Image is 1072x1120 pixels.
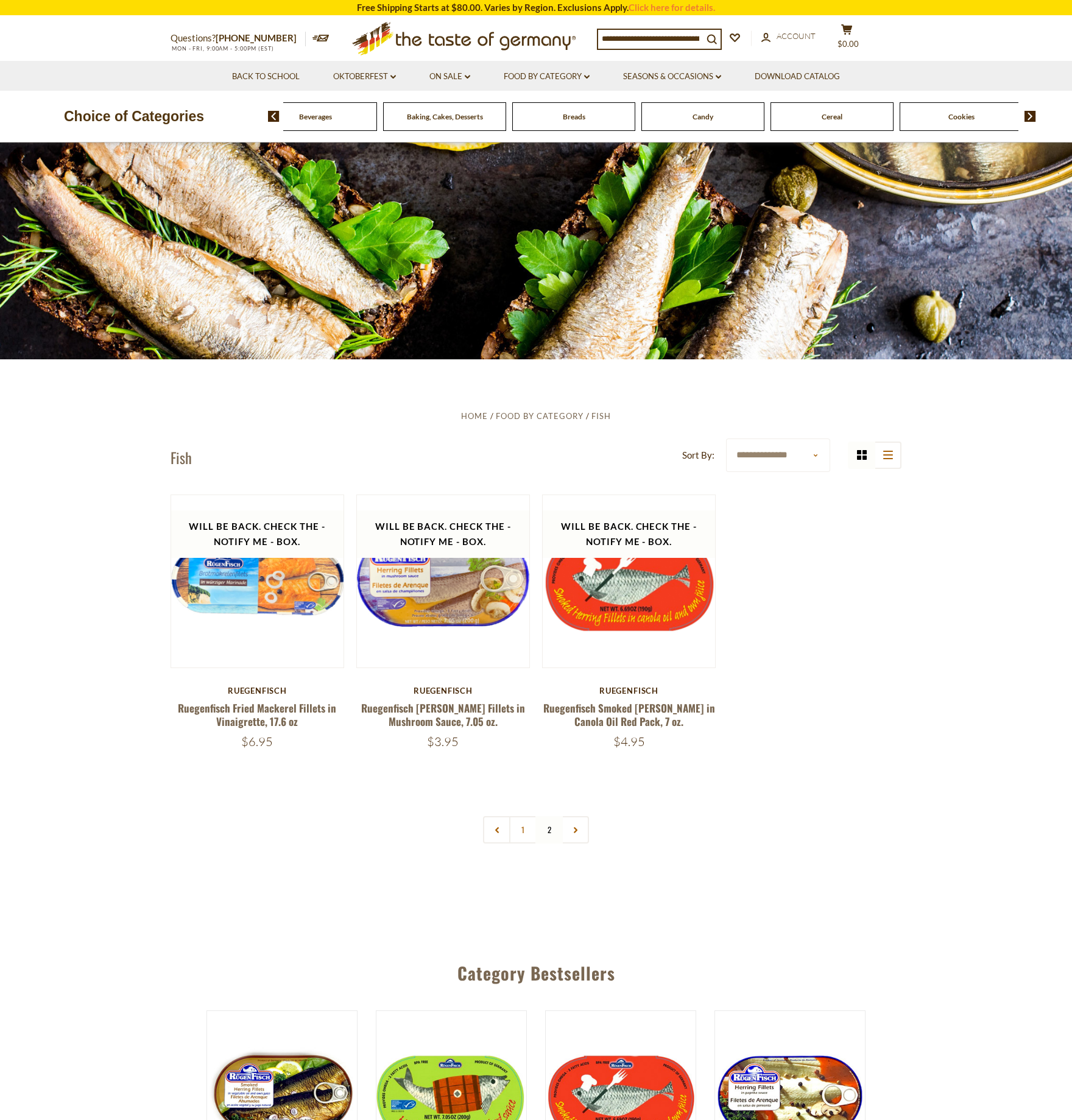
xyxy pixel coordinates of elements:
[232,70,300,83] a: Back to School
[1024,111,1036,122] img: next arrow
[268,111,280,122] img: previous arrow
[427,734,459,749] span: $3.95
[837,39,859,49] span: $0.00
[623,70,721,83] a: Seasons & Occasions
[591,411,611,421] a: Fish
[178,700,336,728] a: Ruegenfisch Fried Mackerel Fillets in Vinaigrette, 17.6 oz
[828,24,865,54] button: $0.00
[171,30,306,46] p: Questions?
[563,112,585,121] a: Breads
[241,734,273,749] span: $6.95
[509,816,537,844] a: 1
[171,495,344,667] img: Ruegenfisch Fried Mackerel Fillets in Vinaigrette, 17.6 oz
[361,700,525,728] a: Ruegenfisch [PERSON_NAME] Fillets in Mushroom Sauce, 7.05 oz.
[461,411,488,421] a: Home
[822,112,842,121] a: Cereal
[113,945,959,995] div: Category Bestsellers
[216,32,297,43] a: [PHONE_NUMBER]
[171,686,344,696] div: Ruegenfisch
[761,30,816,43] a: Account
[693,112,713,121] a: Candy
[299,112,332,121] a: Beverages
[171,448,192,467] h1: Fish
[777,31,816,41] span: Account
[629,2,715,13] a: Click here for details.
[543,700,715,728] a: Ruegenfisch Smoked [PERSON_NAME] in Canola Oil Red Pack, 7 oz.
[357,495,529,667] img: Ruegenfisch Herring Fillets in Mushroom Sauce, 7.05 oz.
[543,495,715,667] img: Ruegenfisch Smoked Herring in Canola Oil Red Pack, 7 oz.
[613,734,645,749] span: $4.95
[171,45,274,52] span: MON - FRI, 9:00AM - 5:00PM (EST)
[948,112,975,121] a: Cookies
[504,70,590,83] a: Food By Category
[356,686,530,696] div: Ruegenfisch
[407,112,483,121] a: Baking, Cakes, Desserts
[542,686,716,696] div: Ruegenfisch
[429,70,470,83] a: On Sale
[755,70,840,83] a: Download Catalog
[496,411,584,421] a: Food By Category
[682,448,714,463] label: Sort By:
[333,70,396,83] a: Oktoberfest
